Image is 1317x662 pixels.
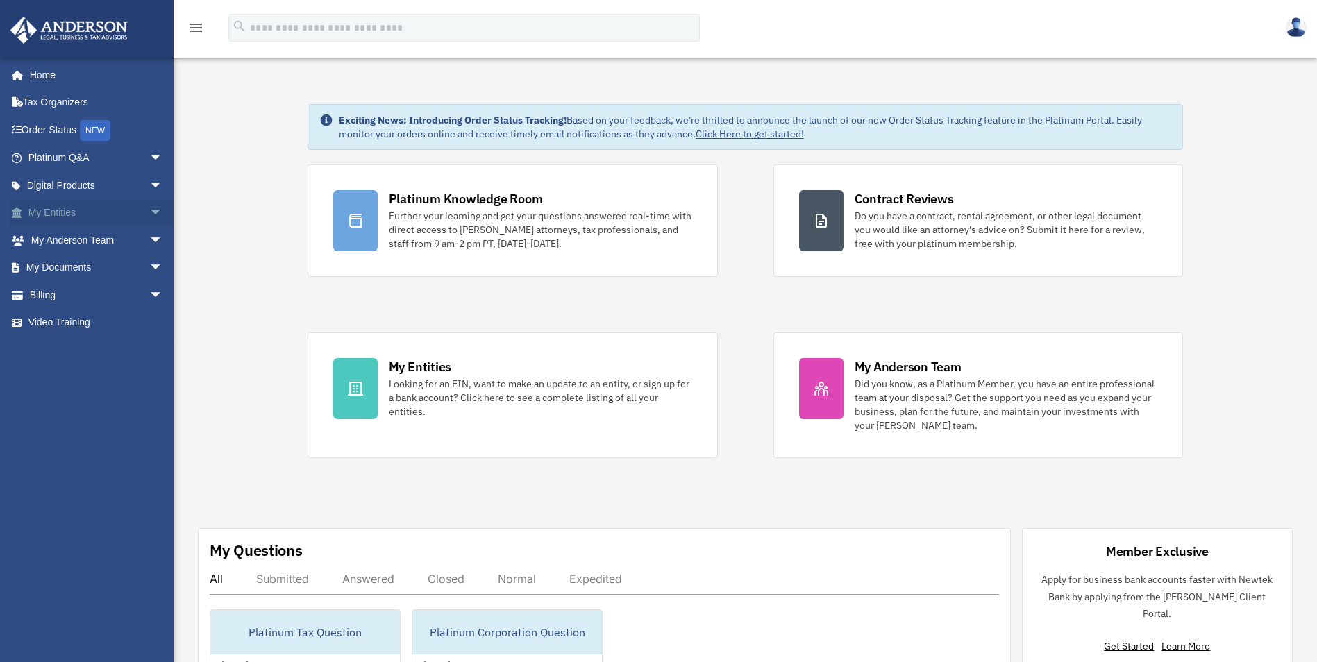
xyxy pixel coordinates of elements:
[855,358,962,375] div: My Anderson Team
[339,113,1172,141] div: Based on your feedback, we're thrilled to announce the launch of our new Order Status Tracking fe...
[1106,543,1209,560] div: Member Exclusive
[389,209,692,251] div: Further your learning and get your questions answered real-time with direct access to [PERSON_NAM...
[1034,571,1281,622] p: Apply for business bank accounts faster with Newtek Bank by applying from the [PERSON_NAME] Clien...
[10,144,184,172] a: Platinum Q&Aarrow_drop_down
[339,114,567,126] strong: Exciting News: Introducing Order Status Tracking!
[10,61,177,89] a: Home
[149,199,177,228] span: arrow_drop_down
[412,610,602,654] div: Platinum Corporation Question
[256,572,309,586] div: Submitted
[10,116,184,144] a: Order StatusNEW
[149,281,177,309] span: arrow_drop_down
[342,572,394,586] div: Answered
[210,540,303,561] div: My Questions
[149,226,177,255] span: arrow_drop_down
[773,164,1184,277] a: Contract Reviews Do you have a contract, rental agreement, or other legal document you would like...
[187,19,204,36] i: menu
[80,120,110,141] div: NEW
[855,190,954,207] div: Contract Reviews
[10,199,184,227] a: My Entitiesarrow_drop_down
[10,89,184,117] a: Tax Organizers
[428,572,464,586] div: Closed
[389,358,451,375] div: My Entities
[1161,640,1210,652] a: Learn More
[1286,17,1307,37] img: User Pic
[498,572,536,586] div: Normal
[10,309,184,337] a: Video Training
[308,164,718,277] a: Platinum Knowledge Room Further your learning and get your questions answered real-time with dire...
[389,190,543,207] div: Platinum Knowledge Room
[187,24,204,36] a: menu
[855,377,1158,432] div: Did you know, as a Platinum Member, you have an entire professional team at your disposal? Get th...
[773,332,1184,458] a: My Anderson Team Did you know, as a Platinum Member, you have an entire professional team at your...
[10,226,184,254] a: My Anderson Teamarrow_drop_down
[10,281,184,309] a: Billingarrow_drop_down
[149,171,177,200] span: arrow_drop_down
[855,209,1158,251] div: Do you have a contract, rental agreement, or other legal document you would like an attorney's ad...
[1104,640,1159,652] a: Get Started
[149,254,177,282] span: arrow_drop_down
[232,19,247,34] i: search
[389,377,692,418] div: Looking for an EIN, want to make an update to an entity, or sign up for a bank account? Click her...
[210,572,223,586] div: All
[696,128,804,140] a: Click Here to get started!
[210,610,400,654] div: Platinum Tax Question
[10,171,184,199] a: Digital Productsarrow_drop_down
[149,144,177,173] span: arrow_drop_down
[6,17,132,44] img: Anderson Advisors Platinum Portal
[10,254,184,282] a: My Documentsarrow_drop_down
[308,332,718,458] a: My Entities Looking for an EIN, want to make an update to an entity, or sign up for a bank accoun...
[569,572,622,586] div: Expedited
